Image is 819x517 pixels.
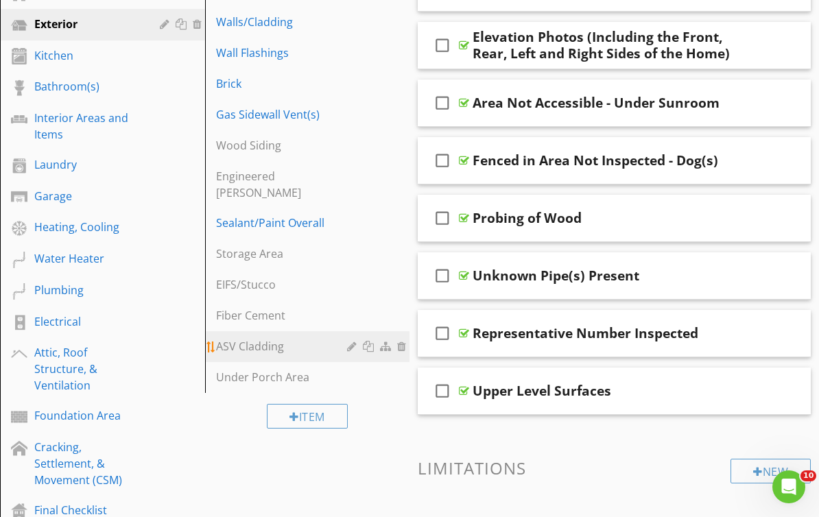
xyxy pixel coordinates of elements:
[34,16,140,32] div: Exterior
[431,144,453,177] i: check_box_outline_blank
[216,14,352,30] div: Walls/Cladding
[473,152,718,169] div: Fenced in Area Not Inspected - Dog(s)
[431,29,453,62] i: check_box_outline_blank
[473,29,747,62] div: Elevation Photos (Including the Front, Rear, Left and Right Sides of the Home)
[34,439,140,488] div: Cracking, Settlement, & Movement (CSM)
[34,110,140,143] div: Interior Areas and Items
[431,317,453,350] i: check_box_outline_blank
[34,219,140,235] div: Heating, Cooling
[34,407,140,424] div: Foundation Area
[731,459,811,483] div: New
[216,369,352,385] div: Under Porch Area
[216,137,352,154] div: Wood Siding
[34,47,140,64] div: Kitchen
[216,276,352,293] div: EIFS/Stucco
[216,215,352,231] div: Sealant/Paint Overall
[216,338,352,354] div: ASV Cladding
[34,250,140,267] div: Water Heater
[473,95,720,111] div: Area Not Accessible - Under Sunroom
[216,245,352,262] div: Storage Area
[216,168,352,201] div: Engineered [PERSON_NAME]
[216,45,352,61] div: Wall Flashings
[431,202,453,235] i: check_box_outline_blank
[473,210,582,226] div: Probing of Wood
[473,267,639,284] div: Unknown Pipe(s) Present
[431,86,453,119] i: check_box_outline_blank
[34,188,140,204] div: Garage
[34,282,140,298] div: Plumbing
[34,78,140,95] div: Bathroom(s)
[216,75,352,92] div: Brick
[431,374,453,407] i: check_box_outline_blank
[216,307,352,324] div: Fiber Cement
[34,313,140,330] div: Electrical
[418,459,811,477] h3: Limitations
[473,383,611,399] div: Upper Level Surfaces
[216,106,352,123] div: Gas Sidewall Vent(s)
[267,404,348,429] div: Item
[772,470,805,503] iframe: Intercom live chat
[800,470,816,481] span: 10
[34,156,140,173] div: Laundry
[431,259,453,292] i: check_box_outline_blank
[34,344,140,394] div: Attic, Roof Structure, & Ventilation
[473,325,698,341] div: Representative Number Inspected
